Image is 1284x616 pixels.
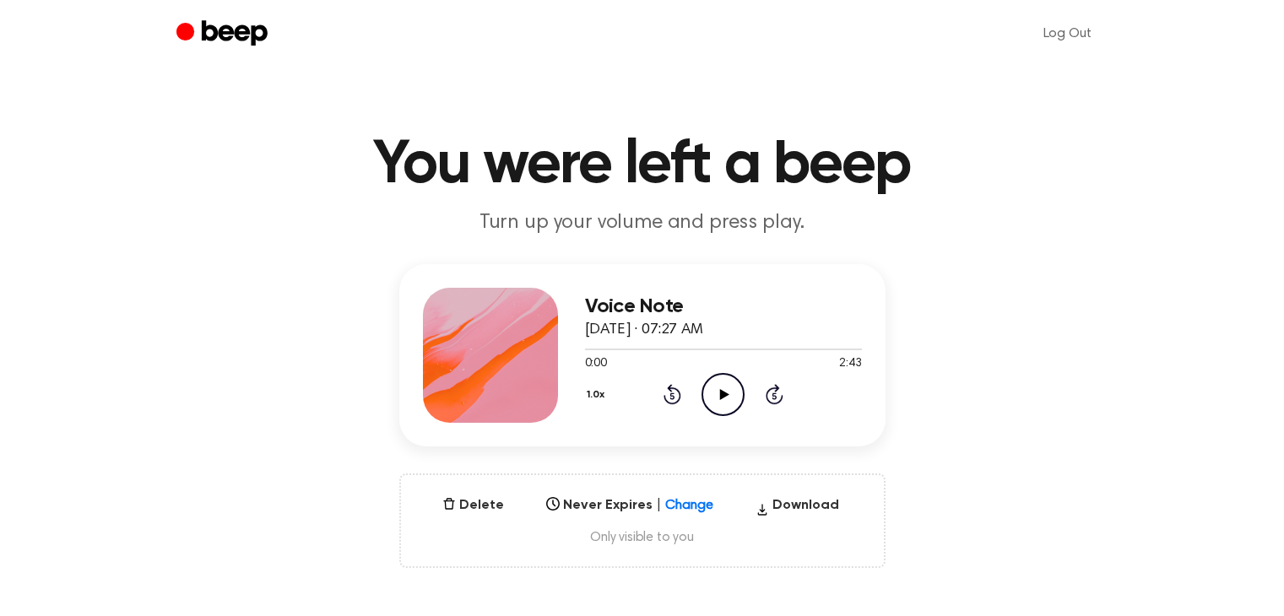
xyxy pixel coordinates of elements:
a: Beep [176,18,272,51]
p: Turn up your volume and press play. [318,209,967,237]
span: Only visible to you [421,529,864,546]
button: 1.0x [585,381,611,409]
button: Delete [436,495,511,516]
h1: You were left a beep [210,135,1075,196]
span: 0:00 [585,355,607,373]
button: Download [749,495,846,522]
h3: Voice Note [585,295,862,318]
a: Log Out [1027,14,1108,54]
span: [DATE] · 07:27 AM [585,322,703,338]
span: 2:43 [839,355,861,373]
